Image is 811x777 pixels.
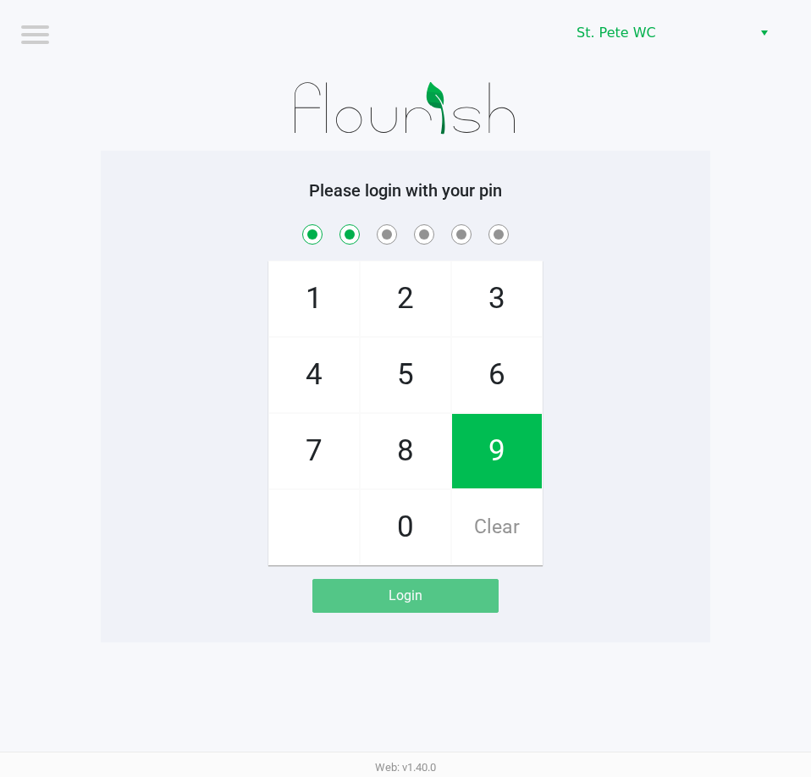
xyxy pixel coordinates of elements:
span: Clear [452,490,542,565]
span: 2 [361,262,450,336]
span: 4 [269,338,359,412]
h5: Please login with your pin [113,180,698,201]
span: 9 [452,414,542,488]
span: 0 [361,490,450,565]
span: 1 [269,262,359,336]
span: St. Pete WC [577,23,742,43]
span: 5 [361,338,450,412]
span: 3 [452,262,542,336]
span: 6 [452,338,542,412]
span: 8 [361,414,450,488]
span: Web: v1.40.0 [375,761,436,774]
button: Select [752,18,776,48]
span: 7 [269,414,359,488]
